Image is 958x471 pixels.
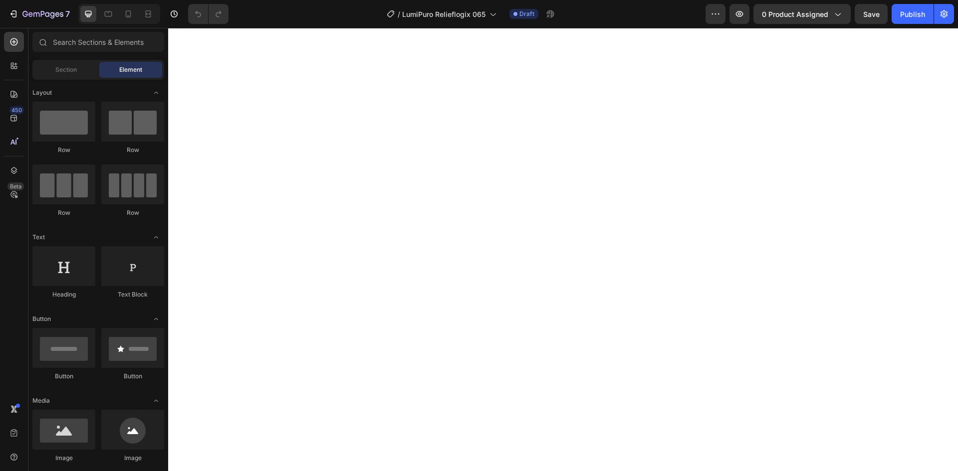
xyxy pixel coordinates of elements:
[32,454,95,463] div: Image
[398,9,400,19] span: /
[32,32,164,52] input: Search Sections & Elements
[65,8,70,20] p: 7
[762,9,828,19] span: 0 product assigned
[32,208,95,217] div: Row
[101,454,164,463] div: Image
[101,146,164,155] div: Row
[32,290,95,299] div: Heading
[148,311,164,327] span: Toggle open
[32,233,45,242] span: Text
[32,372,95,381] div: Button
[168,28,958,471] iframe: Design area
[4,4,74,24] button: 7
[148,393,164,409] span: Toggle open
[863,10,880,18] span: Save
[402,9,485,19] span: LumiPuro Relieflogix 065
[32,314,51,323] span: Button
[753,4,851,24] button: 0 product assigned
[519,9,534,18] span: Draft
[32,396,50,405] span: Media
[188,4,229,24] div: Undo/Redo
[892,4,934,24] button: Publish
[32,146,95,155] div: Row
[148,229,164,245] span: Toggle open
[55,65,77,74] span: Section
[101,290,164,299] div: Text Block
[119,65,142,74] span: Element
[855,4,888,24] button: Save
[7,182,24,190] div: Beta
[32,88,52,97] span: Layout
[101,372,164,381] div: Button
[9,106,24,114] div: 450
[101,208,164,217] div: Row
[148,85,164,101] span: Toggle open
[900,9,925,19] div: Publish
